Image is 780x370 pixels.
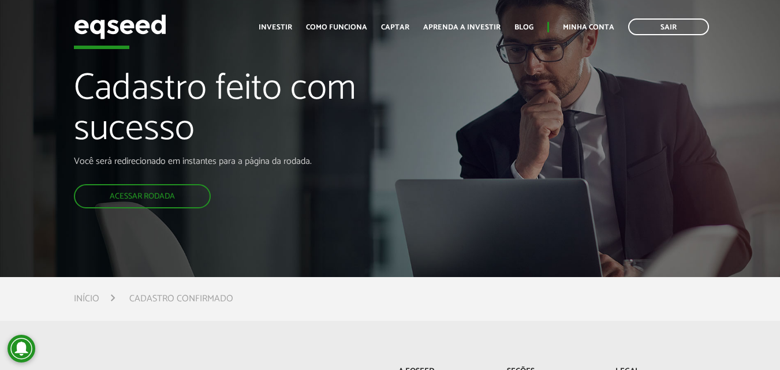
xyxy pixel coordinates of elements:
a: Aprenda a investir [423,24,501,31]
p: Você será redirecionado em instantes para a página da rodada. [74,156,447,167]
a: Sair [628,18,709,35]
a: Início [74,294,99,304]
a: Como funciona [306,24,367,31]
h1: Cadastro feito com sucesso [74,69,447,156]
img: EqSeed [74,12,166,42]
a: Investir [259,24,292,31]
a: Acessar rodada [74,184,211,208]
a: Minha conta [563,24,614,31]
li: Cadastro confirmado [129,291,233,307]
a: Blog [514,24,533,31]
a: Captar [381,24,409,31]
